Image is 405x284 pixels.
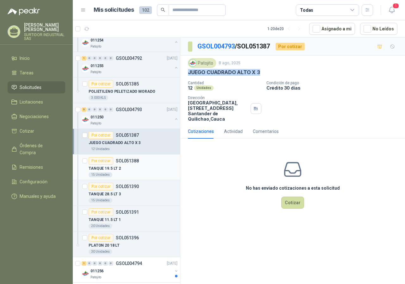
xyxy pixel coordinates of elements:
button: 1 [386,4,397,16]
div: 0 [109,261,113,266]
div: Patojito [188,58,216,68]
div: 0 [87,56,92,60]
p: GSOL004792 [116,56,142,60]
span: Cotizar [20,128,34,135]
a: Por cotizarSOL051387JUEGO CUADRADO ALTO X 312 Unidades [73,129,180,155]
button: Cotizar [281,197,304,209]
p: TANQUE 19.5 LT 2 [89,166,121,172]
div: 15 Unidades [89,198,112,203]
div: 1 - 20 de 20 [267,24,304,34]
a: Solicitudes [8,81,65,93]
div: Por cotizar [276,43,305,50]
p: 12 [188,85,193,91]
span: Manuales y ayuda [20,193,56,200]
div: Comentarios [253,128,279,135]
span: Configuración [20,178,47,185]
span: Remisiones [20,164,43,171]
a: Por cotizarSOL051385POLIETILENO PELETIZADO MORADO3.000 KLS [73,78,180,103]
a: Por cotizarSOL051390TANQUE 28.5 LT 315 Unidades [73,180,180,206]
div: 0 [103,107,108,112]
div: Por cotizar [89,157,113,165]
a: 1 0 0 0 0 0 GSOL004794[DATE] Company Logo011256Patojito [82,260,179,280]
p: SURTIDOR INDUSTRIAL SAS [24,33,65,41]
p: SOL051385 [116,82,139,86]
div: 0 [109,107,113,112]
a: 1 0 0 0 0 0 GSOL004795[DATE] Company Logo011254Patojito [82,29,179,49]
a: Cotizar [8,125,65,137]
p: / SOL051387 [197,41,271,51]
button: Asignado a mi [309,23,355,35]
div: 1 [82,261,86,266]
div: 0 [98,107,103,112]
p: SOL051388 [116,159,139,163]
img: Logo peakr [8,8,40,15]
a: GSOL004793 [197,42,235,50]
p: GSOL004793 [116,107,142,112]
img: Company Logo [82,270,89,277]
img: Company Logo [82,65,89,72]
span: Inicio [20,55,30,62]
span: 102 [139,6,152,14]
div: Todas [300,7,313,14]
h1: Mis solicitudes [94,5,134,15]
div: 0 [103,56,108,60]
a: Tareas [8,67,65,79]
div: 20 Unidades [89,224,112,229]
div: Por cotizar [89,183,113,190]
img: Company Logo [82,116,89,123]
img: Company Logo [82,39,89,47]
p: GSOL004794 [116,261,142,266]
p: [GEOGRAPHIC_DATA], [STREET_ADDRESS] Santander de Quilichao , Cauca [188,100,248,122]
a: Remisiones [8,161,65,173]
a: Por cotizarSOL051396PLATON 20 18 LT30 Unidades [73,231,180,257]
h3: No has enviado cotizaciones a esta solicitud [246,185,340,192]
p: Patojito [90,70,101,75]
a: Por cotizarSOL051388TANQUE 19.5 LT 215 Unidades [73,155,180,180]
p: 011254 [90,37,103,43]
p: PLATON 20 18 LT [89,243,120,249]
div: Cotizaciones [188,128,214,135]
p: Crédito 30 días [266,85,402,91]
p: Condición de pago [266,81,402,85]
div: 1 [82,56,86,60]
div: 15 Unidades [89,172,112,177]
a: Negociaciones [8,110,65,123]
p: 011256 [90,268,103,274]
p: Patojito [90,275,101,280]
span: Órdenes de Compra [20,142,59,156]
span: Tareas [20,69,34,76]
p: Dirección [188,96,248,100]
div: Por cotizar [89,234,113,242]
a: Configuración [8,176,65,188]
span: Solicitudes [20,84,41,91]
p: POLIETILENO PELETIZADO MORADO [89,89,155,95]
div: Por cotizar [89,208,113,216]
p: 8 ago, 2025 [219,60,240,66]
p: [DATE] [167,55,178,61]
p: [DATE] [167,261,178,267]
p: Patojito [90,121,101,126]
div: 0 [98,56,103,60]
div: 0 [98,261,103,266]
p: JUEGO CUADRADO ALTO X 3 [89,140,140,146]
p: SOL051390 [116,184,139,189]
button: No Leídos [360,23,397,35]
div: 30 Unidades [89,249,112,254]
a: 1 0 0 0 0 0 GSOL004792[DATE] Company Logo011255Patojito [82,54,179,75]
div: 0 [92,56,97,60]
div: 3.000 KLS [89,95,108,100]
a: Órdenes de Compra [8,140,65,159]
a: Inicio [8,52,65,64]
div: 0 [87,261,92,266]
div: Actividad [224,128,243,135]
p: 011250 [90,114,103,120]
div: 5 [82,107,86,112]
a: Licitaciones [8,96,65,108]
span: Negociaciones [20,113,49,120]
div: 12 Unidades [89,147,112,152]
p: [PERSON_NAME] [PERSON_NAME] [24,23,65,32]
span: Licitaciones [20,98,43,105]
span: 1 [392,3,399,9]
div: 0 [92,261,97,266]
p: SOL051396 [116,236,139,240]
